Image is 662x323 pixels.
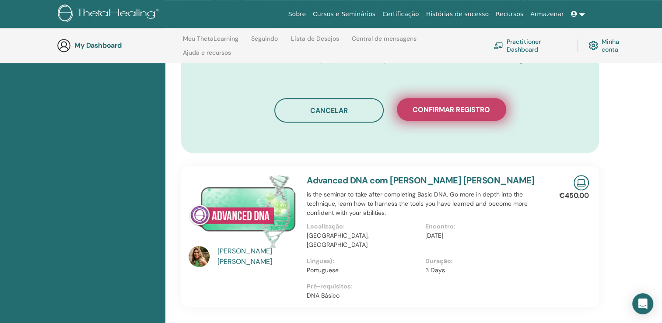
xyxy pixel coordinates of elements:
p: Duração: [425,256,538,266]
img: Advanced DNA [189,175,296,249]
a: Histórias de sucesso [423,6,492,22]
a: Seguindo [251,35,278,49]
p: [DATE] [425,231,538,240]
img: cog.svg [588,39,598,52]
a: Recursos [492,6,527,22]
p: €450.00 [559,190,589,201]
img: Live Online Seminar [574,175,589,190]
p: Encontro: [425,222,538,231]
img: default.jpg [189,246,210,267]
img: generic-user-icon.jpg [57,39,71,53]
a: Armazenar [527,6,567,22]
a: Lista de Desejos [291,35,339,49]
a: Ajuda e recursos [183,49,231,63]
a: Sobre [285,6,309,22]
button: Confirmar registro [397,98,506,121]
p: Localização: [307,222,420,231]
p: is the seminar to take after completing Basic DNA. Go more in depth into the technique, learn how... [307,190,543,218]
p: DNA Básico [307,291,543,300]
img: logo.png [58,4,162,24]
a: Practitioner Dashboard [494,36,567,55]
a: Minha conta [588,36,634,55]
a: Central de mensagens [352,35,417,49]
span: Cancelar [310,106,348,115]
p: 3 Days [425,266,538,275]
span: Clique para confirmar que você concorda com os Termos e Condições [309,55,534,64]
p: Pré-requisitos: [307,282,543,291]
a: [PERSON_NAME] [PERSON_NAME] [217,246,298,267]
p: [GEOGRAPHIC_DATA], [GEOGRAPHIC_DATA] [307,231,420,249]
span: Confirmar registro [413,105,490,114]
p: Portuguese [307,266,420,275]
button: Cancelar [274,98,384,123]
a: Cursos e Seminários [309,6,379,22]
a: Meu ThetaLearning [183,35,238,49]
p: Línguas): [307,256,420,266]
div: Open Intercom Messenger [632,293,653,314]
a: Advanced DNA com [PERSON_NAME] [PERSON_NAME] [307,175,535,186]
img: chalkboard-teacher.svg [494,42,503,49]
h3: My Dashboard [74,41,162,49]
a: Certificação [379,6,422,22]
